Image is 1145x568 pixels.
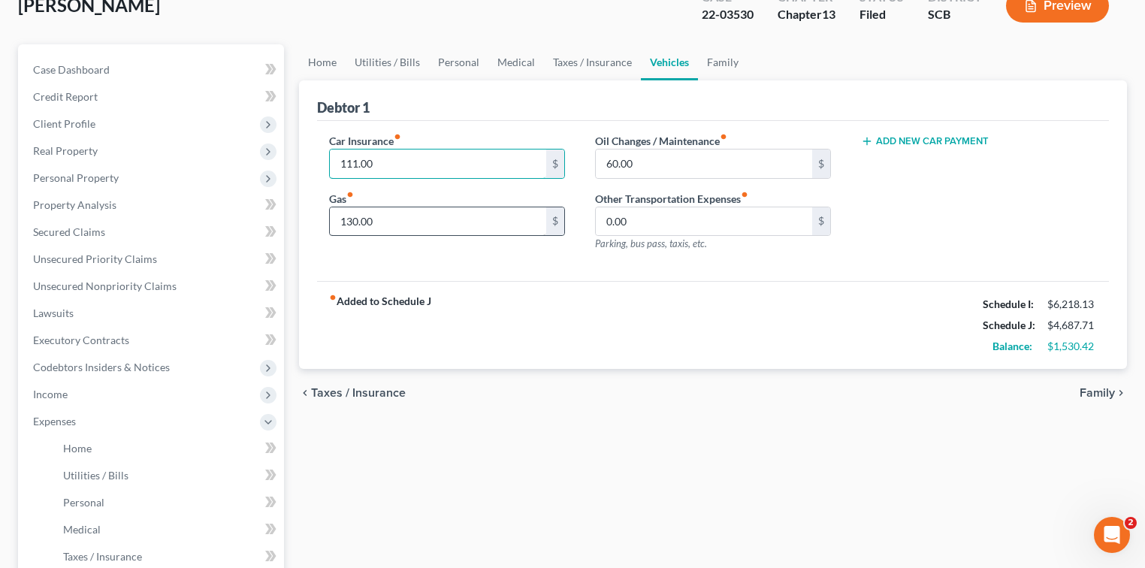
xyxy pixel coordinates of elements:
[63,496,104,509] span: Personal
[51,435,284,462] a: Home
[330,150,546,178] input: --
[21,192,284,219] a: Property Analysis
[329,294,431,357] strong: Added to Schedule J
[329,191,354,207] label: Gas
[51,489,284,516] a: Personal
[311,387,406,399] span: Taxes / Insurance
[822,7,835,21] span: 13
[33,307,74,319] span: Lawsuits
[812,207,830,236] div: $
[63,550,142,563] span: Taxes / Insurance
[329,294,337,301] i: fiber_manual_record
[429,44,488,80] a: Personal
[21,83,284,110] a: Credit Report
[63,442,92,455] span: Home
[329,133,401,149] label: Car Insurance
[21,246,284,273] a: Unsecured Priority Claims
[1047,297,1097,312] div: $6,218.13
[33,252,157,265] span: Unsecured Priority Claims
[33,90,98,103] span: Credit Report
[1080,387,1115,399] span: Family
[544,44,641,80] a: Taxes / Insurance
[21,219,284,246] a: Secured Claims
[33,388,68,400] span: Income
[861,135,989,147] button: Add New Car Payment
[51,462,284,489] a: Utilities / Bills
[21,300,284,327] a: Lawsuits
[33,63,110,76] span: Case Dashboard
[33,415,76,428] span: Expenses
[317,98,370,116] div: Debtor 1
[346,44,429,80] a: Utilities / Bills
[778,6,835,23] div: Chapter
[595,133,727,149] label: Oil Changes / Maintenance
[720,133,727,140] i: fiber_manual_record
[595,191,748,207] label: Other Transportation Expenses
[546,207,564,236] div: $
[1115,387,1127,399] i: chevron_right
[51,516,284,543] a: Medical
[741,191,748,198] i: fiber_manual_record
[346,191,354,198] i: fiber_manual_record
[33,117,95,130] span: Client Profile
[63,523,101,536] span: Medical
[21,273,284,300] a: Unsecured Nonpriority Claims
[812,150,830,178] div: $
[698,44,748,80] a: Family
[299,387,311,399] i: chevron_left
[983,319,1035,331] strong: Schedule J:
[299,44,346,80] a: Home
[63,469,128,482] span: Utilities / Bills
[33,198,116,211] span: Property Analysis
[21,327,284,354] a: Executory Contracts
[1047,339,1097,354] div: $1,530.42
[1094,517,1130,553] iframe: Intercom live chat
[330,207,546,236] input: --
[641,44,698,80] a: Vehicles
[488,44,544,80] a: Medical
[860,6,904,23] div: Filed
[394,133,401,140] i: fiber_manual_record
[1047,318,1097,333] div: $4,687.71
[1125,517,1137,529] span: 2
[928,6,982,23] div: SCB
[1080,387,1127,399] button: Family chevron_right
[596,207,812,236] input: --
[33,144,98,157] span: Real Property
[702,6,754,23] div: 22-03530
[983,298,1034,310] strong: Schedule I:
[546,150,564,178] div: $
[33,334,129,346] span: Executory Contracts
[21,56,284,83] a: Case Dashboard
[596,150,812,178] input: --
[33,361,170,373] span: Codebtors Insiders & Notices
[33,225,105,238] span: Secured Claims
[299,387,406,399] button: chevron_left Taxes / Insurance
[595,237,707,249] span: Parking, bus pass, taxis, etc.
[33,279,177,292] span: Unsecured Nonpriority Claims
[33,171,119,184] span: Personal Property
[992,340,1032,352] strong: Balance:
